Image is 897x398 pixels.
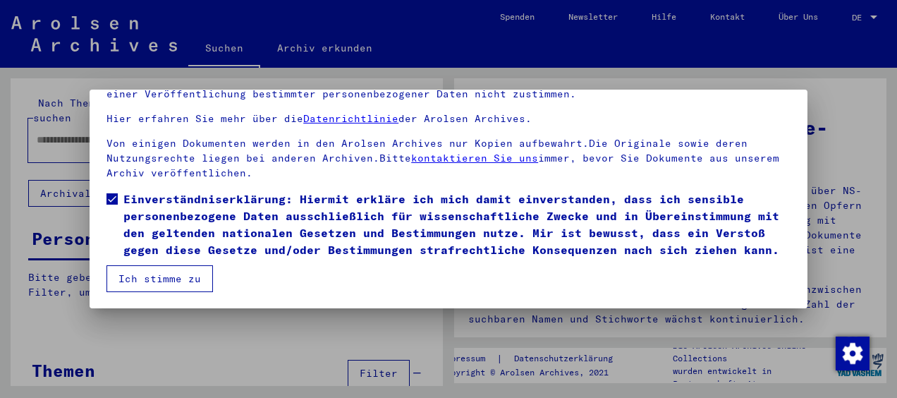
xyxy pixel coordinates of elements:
[123,191,791,258] span: Einverständniserklärung: Hiermit erkläre ich mich damit einverstanden, dass ich sensible personen...
[106,136,791,181] p: Von einigen Dokumenten werden in den Arolsen Archives nur Kopien aufbewahrt.Die Originale sowie d...
[303,112,398,125] a: Datenrichtlinie
[106,111,791,126] p: Hier erfahren Sie mehr über die der Arolsen Archives.
[411,152,538,164] a: kontaktieren Sie uns
[106,265,213,292] button: Ich stimme zu
[836,337,869,370] img: Zustimmung ändern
